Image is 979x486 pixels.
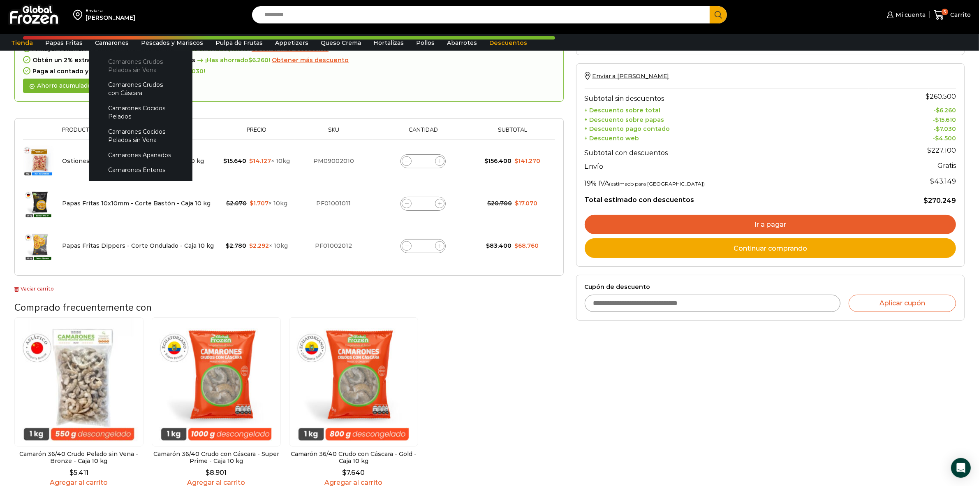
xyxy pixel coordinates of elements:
bdi: 15.610 [935,116,956,123]
span: Mi cuenta [893,11,926,19]
a: Pescados y Mariscos [137,35,207,51]
td: - [869,105,956,114]
a: Camarones Crudos con Cáscara [97,77,184,101]
th: + Descuento sobre total [585,105,869,114]
a: Vaciar carrito [14,286,54,292]
div: Paga al contado y ahorra un 3% [23,68,555,75]
small: (estimado para [GEOGRAPHIC_DATA]) [609,181,705,187]
bdi: 260.500 [926,93,956,100]
th: + Descuento pago contado [585,123,869,133]
input: Product quantity [417,240,429,252]
span: $ [250,157,253,165]
button: Aplicar cupón [849,295,956,312]
th: Cantidad [373,127,474,140]
span: $ [930,177,934,185]
bdi: 2.780 [226,242,246,249]
a: Obtener más descuento [272,57,349,64]
a: Papas Fritas Dippers - Corte Ondulado - Caja 10 kg [62,242,214,249]
a: Camarones Crudos Pelados sin Vena [97,54,184,77]
td: × 10kg [219,225,295,267]
span: $ [515,200,518,207]
h2: Camarón 36/40 Crudo con Cáscara - Gold - Caja 10 kg [289,451,418,465]
span: Enviar a [PERSON_NAME] [592,72,669,80]
th: Sku [295,127,373,140]
div: [PERSON_NAME] [86,14,135,22]
span: $ [487,200,491,207]
span: ¡Has ahorrado ! [195,57,270,64]
span: $ [486,242,490,249]
a: Abarrotes [443,35,481,51]
span: $ [484,157,488,165]
a: Camarones Cocidos Pelados sin Vena [97,124,184,147]
a: Continuar comprando [585,238,956,258]
th: + Descuento web [585,133,869,142]
span: $ [248,56,252,64]
span: $ [249,242,253,249]
span: $ [226,200,230,207]
a: Camarones Enteros [97,163,184,178]
button: Search button [710,6,727,23]
a: Papas Fritas [41,35,87,51]
span: $ [927,146,931,154]
span: $ [250,200,253,207]
a: Papas Fritas 10x10mm - Corte Bastón - Caja 10 kg [62,200,211,207]
a: Camarones Apanados [97,147,184,163]
a: Obtener más descuento [252,46,329,53]
a: Hortalizas [369,35,408,51]
label: Cupón de descuento [585,284,956,291]
span: ¡Has ahorrado ! [174,46,250,53]
bdi: 7.640 [342,469,365,477]
a: Mi cuenta [885,7,925,23]
td: - [869,114,956,123]
bdi: 83.400 [486,242,511,249]
div: Enviar a [86,8,135,14]
bdi: 14.127 [250,157,271,165]
bdi: 6.260 [936,107,956,114]
th: Subtotal sin descuentos [585,88,869,105]
th: Producto [58,127,219,140]
th: Subtotal [474,127,551,140]
bdi: 8.901 [206,469,227,477]
a: Queso Crema [317,35,365,51]
div: A mayor volumen de papas, mayor descuento [23,46,555,53]
span: $ [226,242,229,249]
div: Ahorro acumulado de [23,79,131,93]
h2: Camarón 36/40 Crudo Pelado sin Vena - Bronze - Caja 10 kg [14,451,143,465]
span: $ [935,135,939,142]
bdi: 1.707 [250,200,268,207]
a: 5 Carrito [934,5,971,25]
th: Total estimado con descuentos [585,189,869,205]
td: PF01002012 [295,225,373,267]
th: Precio [219,127,295,140]
a: Ir a pagar [585,215,956,235]
th: + Descuento sobre papas [585,114,869,123]
span: $ [936,107,940,114]
span: $ [224,157,227,165]
a: Enviar a [PERSON_NAME] [585,72,669,80]
bdi: 7.030 [183,67,204,75]
bdi: 17.070 [515,200,537,207]
span: $ [936,125,940,133]
bdi: 141.270 [514,157,540,165]
span: $ [342,469,346,477]
bdi: 68.760 [514,242,539,249]
a: Camarones [91,35,133,51]
input: Product quantity [417,156,429,167]
div: Open Intercom Messenger [951,458,971,478]
td: - [869,133,956,142]
bdi: 2.070 [226,200,247,207]
a: Ostiones Tallo Coral Peruano 20/30 - Caja 10 kg [62,157,204,165]
span: Obtener más descuento [272,56,349,64]
a: Appetizers [271,35,312,51]
span: $ [514,242,518,249]
td: × 10kg [219,140,295,183]
td: PM09002010 [295,140,373,183]
th: 19% IVA [585,173,869,189]
td: × 10kg [219,182,295,225]
bdi: 5.411 [69,469,88,477]
td: PF01001011 [295,182,373,225]
span: 5 [942,9,948,15]
img: address-field-icon.svg [73,8,86,22]
h2: Camarón 36/40 Crudo con Cáscara - Super Prime - Caja 10 kg [152,451,281,465]
a: Tienda [7,35,37,51]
